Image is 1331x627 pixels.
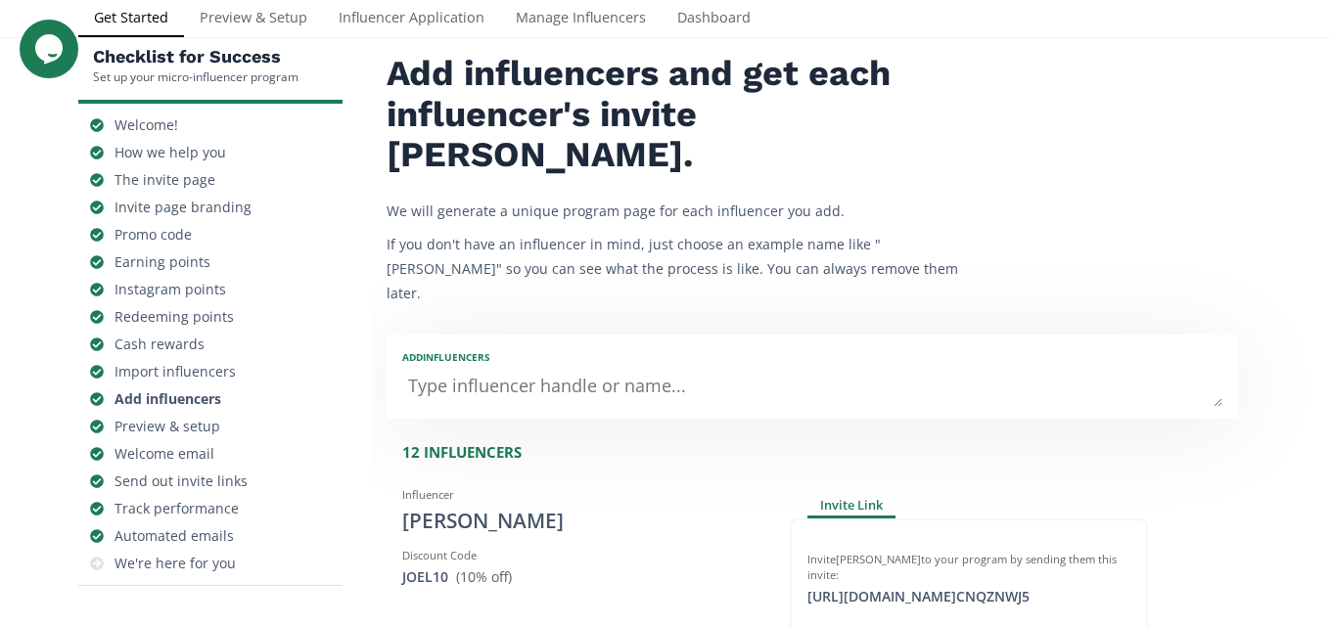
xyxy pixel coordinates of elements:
h5: Checklist for Success [93,45,298,68]
div: Invite [PERSON_NAME] to your program by sending them this invite: [807,552,1130,583]
div: Preview & setup [115,417,220,436]
div: The invite page [115,170,215,190]
div: Welcome! [115,115,178,135]
p: We will generate a unique program page for each influencer you add. [387,199,974,223]
div: Send out invite links [115,471,248,491]
div: Instagram points [115,280,226,299]
div: Redeeming points [115,307,234,327]
a: JOEL10 [402,567,448,586]
div: Import influencers [115,362,236,381]
div: Cash rewards [115,335,205,354]
div: Track performance [115,499,239,518]
h2: Add influencers and get each influencer's invite [PERSON_NAME]. [387,54,974,175]
div: We're here for you [115,554,236,573]
div: [URL][DOMAIN_NAME] CNQZNWJ5 [796,587,1041,606]
div: How we help you [115,143,226,162]
div: Set up your micro-influencer program [93,68,298,85]
div: Invite page branding [115,198,252,217]
span: ( 10 % off) [456,567,512,586]
div: Invite Link [807,495,895,518]
div: [PERSON_NAME] [402,507,760,536]
div: Automated emails [115,526,234,546]
iframe: chat widget [20,20,82,78]
div: Influencer [402,487,760,503]
div: Discount Code [402,548,760,563]
div: Add INFLUENCERS [402,350,1222,364]
div: 12 INFLUENCERS [402,442,1238,463]
div: Earning points [115,252,210,272]
div: Welcome email [115,444,214,464]
div: Promo code [115,225,192,245]
p: If you don't have an influencer in mind, just choose an example name like "[PERSON_NAME]" so you ... [387,232,974,306]
div: Add influencers [115,389,221,409]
